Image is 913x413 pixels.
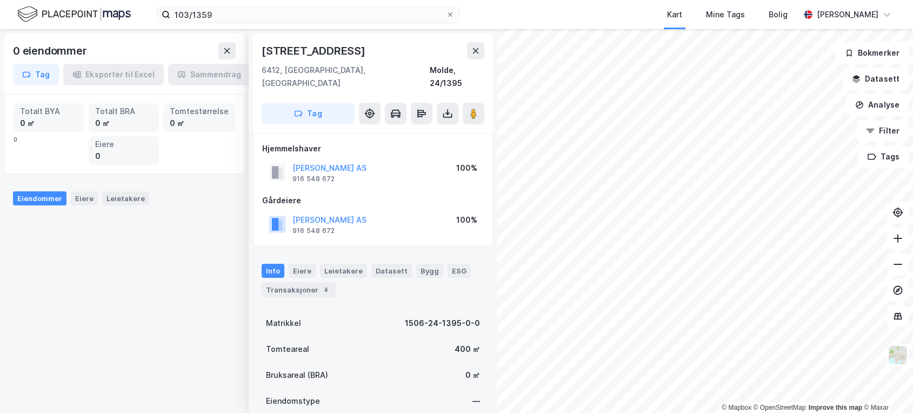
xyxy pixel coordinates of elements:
div: Totalt BRA [95,105,153,117]
div: Leietakere [320,264,367,278]
div: Info [262,264,284,278]
div: Totalt BYA [20,105,78,117]
button: Tag [262,103,355,124]
div: Bruksareal (BRA) [266,369,328,382]
div: Eiere [95,138,153,150]
div: 400 ㎡ [455,343,480,356]
div: 916 548 672 [292,175,335,183]
div: 100% [456,162,477,175]
img: Z [888,345,908,365]
a: Mapbox [722,404,751,411]
div: 0 [14,103,235,165]
div: Tomtestørrelse [170,105,229,117]
div: Eiere [71,191,98,205]
div: 100% [456,214,477,227]
div: Eiendomstype [266,395,320,408]
div: 0 ㎡ [95,117,153,129]
input: Søk på adresse, matrikkel, gårdeiere, leietakere eller personer [170,6,446,23]
div: 0 [95,150,153,162]
button: Bokmerker [836,42,909,64]
button: Filter [857,120,909,142]
div: 0 ㎡ [170,117,229,129]
div: [STREET_ADDRESS] [262,42,368,59]
div: Kart [667,8,682,21]
div: Mine Tags [706,8,745,21]
iframe: Chat Widget [859,361,913,413]
div: Gårdeiere [262,194,484,207]
div: Eiendommer [13,191,66,205]
div: 1506-24-1395-0-0 [405,317,480,330]
div: — [472,395,480,408]
div: 6412, [GEOGRAPHIC_DATA], [GEOGRAPHIC_DATA] [262,64,430,90]
div: Matrikkel [266,317,301,330]
div: Eiere [289,264,316,278]
div: Hjemmelshaver [262,142,484,155]
button: Analyse [846,94,909,116]
button: Tag [13,64,59,85]
div: [PERSON_NAME] [817,8,878,21]
div: Kontrollprogram for chat [859,361,913,413]
div: 0 eiendommer [13,42,89,59]
div: Tomteareal [266,343,309,356]
div: 4 [321,284,331,295]
a: OpenStreetMap [754,404,806,411]
div: 0 ㎡ [465,369,480,382]
button: Datasett [843,68,909,90]
img: logo.f888ab2527a4732fd821a326f86c7f29.svg [17,5,131,24]
a: Improve this map [809,404,862,411]
div: Molde, 24/1395 [430,64,484,90]
div: 0 ㎡ [20,117,78,129]
div: 916 548 672 [292,227,335,235]
button: Tags [858,146,909,168]
div: Bygg [416,264,443,278]
div: Bolig [769,8,788,21]
div: Leietakere [102,191,149,205]
div: Transaksjoner [262,282,336,297]
div: ESG [448,264,471,278]
div: Datasett [371,264,412,278]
